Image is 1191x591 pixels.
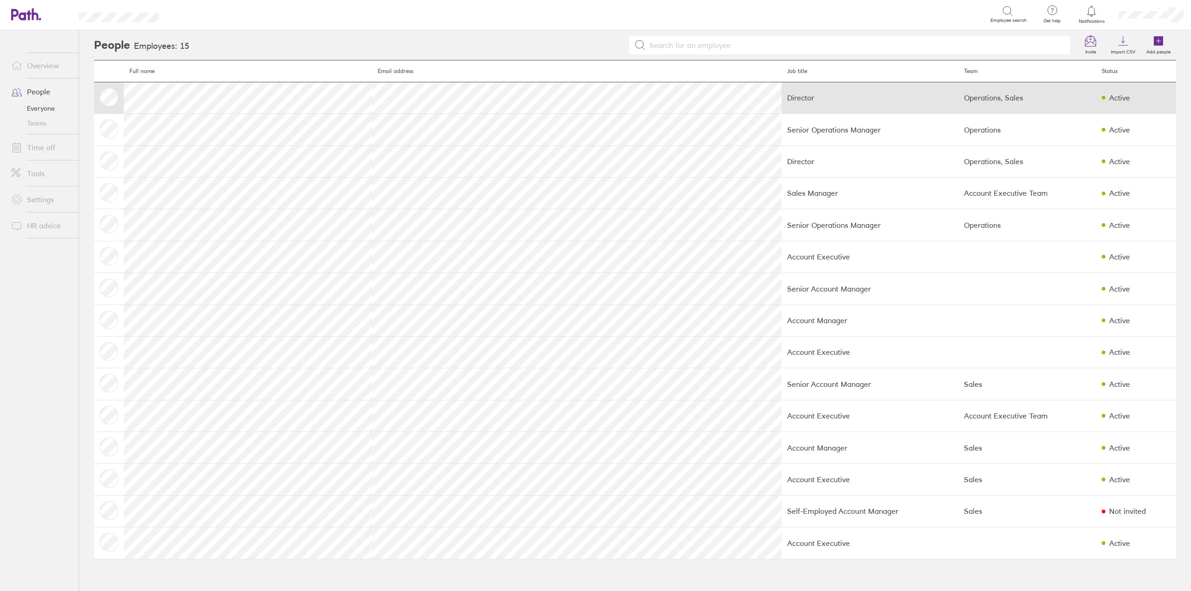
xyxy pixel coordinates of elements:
[134,41,189,51] h3: Employees: 15
[1109,444,1130,452] div: Active
[4,164,79,183] a: Tools
[94,30,130,60] h2: People
[4,116,79,131] a: Teams
[990,18,1027,23] span: Employee search
[1077,5,1107,24] a: Notifications
[958,209,1096,241] td: Operations
[1037,18,1067,24] span: Get help
[1109,475,1130,484] div: Active
[1109,348,1130,356] div: Active
[958,368,1096,400] td: Sales
[958,464,1096,495] td: Sales
[1109,126,1130,134] div: Active
[1076,30,1105,60] a: Invite
[958,114,1096,146] td: Operations
[782,114,959,146] td: Senior Operations Manager
[782,241,959,272] td: Account Executive
[1109,252,1130,261] div: Active
[782,209,959,241] td: Senior Operations Manager
[782,336,959,368] td: Account Executive
[782,60,959,82] th: Job title
[782,527,959,559] td: Account Executive
[782,177,959,209] td: Sales Manager
[1080,46,1102,55] label: Invite
[1077,19,1107,24] span: Notifications
[184,10,207,18] div: Search
[1109,507,1146,515] div: Not invited
[124,60,372,82] th: Full name
[4,138,79,157] a: Time off
[958,82,1096,113] td: Operations, Sales
[1109,316,1130,325] div: Active
[1109,380,1130,388] div: Active
[1109,157,1130,166] div: Active
[782,273,959,305] td: Senior Account Manager
[782,400,959,432] td: Account Executive
[4,216,79,235] a: HR advice
[958,495,1096,527] td: Sales
[4,82,79,101] a: People
[4,101,79,116] a: Everyone
[782,464,959,495] td: Account Executive
[782,82,959,113] td: Director
[1109,285,1130,293] div: Active
[782,432,959,464] td: Account Manager
[1105,30,1141,60] a: Import CSV
[1109,189,1130,197] div: Active
[958,432,1096,464] td: Sales
[958,146,1096,177] td: Operations, Sales
[782,146,959,177] td: Director
[1096,60,1176,82] th: Status
[646,36,1065,54] input: Search for an employee
[1141,30,1176,60] a: Add people
[958,177,1096,209] td: Account Executive Team
[958,400,1096,432] td: Account Executive Team
[372,60,782,82] th: Email address
[958,60,1096,82] th: Team
[1109,93,1130,102] div: Active
[1109,412,1130,420] div: Active
[782,495,959,527] td: Self-Employed Account Manager
[782,368,959,400] td: Senior Account Manager
[4,56,79,75] a: Overview
[1141,46,1176,55] label: Add people
[1109,539,1130,547] div: Active
[4,190,79,209] a: Settings
[782,305,959,336] td: Account Manager
[1109,221,1130,229] div: Active
[1105,46,1141,55] label: Import CSV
